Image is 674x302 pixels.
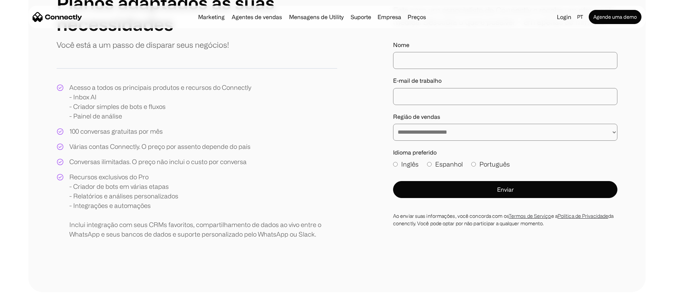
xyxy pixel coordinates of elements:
input: Espanhol [427,162,432,167]
label: Espanhol [427,159,463,169]
a: Preços [405,14,429,20]
div: Empresa [375,12,403,22]
aside: Language selected: Português (Brasil) [7,289,42,300]
a: Política de Privacidade [558,213,608,219]
a: Mensagens de Utility [286,14,346,20]
a: Agentes de vendas [229,14,285,20]
div: Empresa [378,12,401,22]
ul: Language list [14,290,42,300]
label: Inglês [393,159,419,169]
input: Português [471,162,476,167]
div: 100 conversas gratuitas por mês [69,127,163,136]
label: Idioma preferido [393,149,617,156]
p: Você está a um passo de disparar seus negócios! [57,39,229,51]
div: Acesso a todos os principais produtos e recursos do Connectly - Inbox AI - Criador simples de bot... [69,83,251,121]
div: Conversas ilimitadas. O preço não inclui o custo por conversa [69,157,247,167]
div: Várias contas Connectly. O preço por assento depende do país [69,142,250,151]
a: Termos de Serviço [509,213,551,219]
input: Inglês [393,162,398,167]
a: Suporte [348,14,374,20]
button: Enviar [393,181,617,198]
div: pt [574,12,587,22]
label: E-mail de trabalho [393,77,617,84]
a: Agende uma demo [589,10,641,24]
label: Português [471,159,510,169]
div: Ao enviar suas informações, você concorda com os e a da conenctly. Você pode optar por não partic... [393,212,617,227]
a: Login [554,12,574,22]
label: Nome [393,42,617,48]
div: pt [577,12,583,22]
label: Região de vendas [393,114,617,120]
a: Marketing [195,14,227,20]
div: Recursos exclusivos do Pro - Criador de bots em várias etapas - Relatórios e análises personaliza... [69,172,337,239]
a: home [33,12,82,22]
